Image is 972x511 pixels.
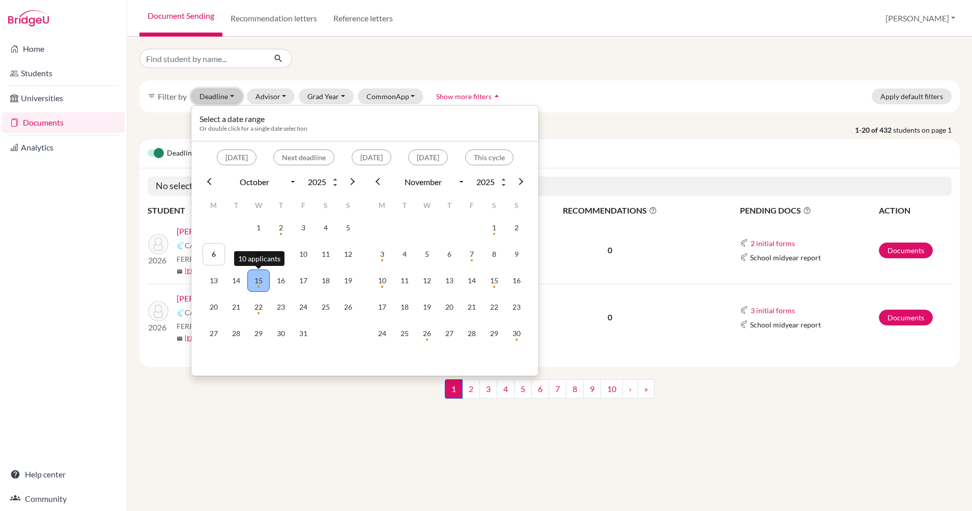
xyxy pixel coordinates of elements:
button: [DATE] [352,149,391,165]
td: 11 [393,269,416,292]
a: 8 [566,379,584,399]
a: › [622,379,638,399]
button: Deadline [191,88,243,104]
td: 26 [337,296,359,318]
a: [EMAIL_ADDRESS][DOMAIN_NAME] [185,334,287,343]
td: 22 [483,296,505,318]
th: F [292,194,315,217]
td: 19 [416,296,438,318]
a: Documents [2,112,125,133]
td: 21 [225,296,247,318]
td: 14 [225,269,247,292]
td: 15 [247,269,270,292]
a: Analytics [2,137,125,158]
h5: No selected deadline [148,176,952,196]
td: 10 [292,243,315,265]
td: 18 [315,269,337,292]
th: S [337,194,359,217]
td: 7 [225,243,247,265]
img: Chau, Alexander [148,301,168,321]
td: 20 [203,296,225,318]
span: School midyear report [750,252,821,263]
button: CommonApp [358,88,424,104]
td: 21 [461,296,483,318]
p: 0 [505,311,715,323]
th: S [483,194,505,217]
button: [DATE] [408,149,448,165]
p: 2026 [148,254,168,266]
th: M [203,194,225,217]
td: 26 [416,322,438,345]
td: 28 [225,322,247,345]
p: 0 [505,244,715,256]
td: 2 [270,217,292,239]
span: School midyear report [750,319,821,330]
th: S [315,194,337,217]
th: T [225,194,247,217]
td: 7 [461,243,483,265]
span: CAID 44569474 [185,307,237,318]
td: 25 [393,322,416,345]
td: 15 [483,269,505,292]
a: Help center [2,464,125,485]
td: 4 [315,217,337,239]
td: 30 [505,322,528,345]
button: Apply default filters [872,88,952,104]
img: Common App logo [740,306,748,314]
td: 6 [438,243,461,265]
img: Bui, Quang Hien (Henry) [148,234,168,254]
td: 12 [337,243,359,265]
td: 23 [505,296,528,318]
button: Show more filtersarrow_drop_up [427,88,510,104]
td: 20 [438,296,461,318]
td: 6 [203,243,225,265]
div: Deadline [191,105,539,376]
button: [PERSON_NAME] [881,9,960,28]
td: 10 [371,269,393,292]
div: 10 applicants [234,251,284,266]
td: 9 [505,243,528,265]
td: 17 [371,296,393,318]
td: 17 [292,269,315,292]
span: FERPA [177,254,226,264]
img: Bridge-U [8,10,49,26]
strong: 1-20 of 432 [855,125,893,135]
nav: ... [445,379,654,407]
a: 10 [601,379,623,399]
td: 30 [270,322,292,345]
a: Home [2,39,125,59]
td: 11 [315,243,337,265]
i: arrow_drop_up [492,91,502,101]
td: 27 [438,322,461,345]
th: W [247,194,270,217]
span: mail [177,336,183,342]
img: Common App logo [177,309,185,317]
button: 2 initial forms [750,237,795,249]
img: Common App logo [740,239,748,247]
a: Community [2,489,125,509]
img: Common App logo [740,320,748,328]
img: Common App logo [740,253,748,261]
td: 27 [203,322,225,345]
a: 9 [583,379,601,399]
span: Deadline view is on [167,147,228,160]
td: 1 [483,217,505,239]
a: 7 [549,379,566,399]
td: 16 [505,269,528,292]
td: 18 [393,296,416,318]
th: T [438,194,461,217]
a: [PERSON_NAME] [177,292,240,305]
td: 4 [393,243,416,265]
td: 29 [247,322,270,345]
td: 22 [247,296,270,318]
a: 3 [479,379,497,399]
th: T [393,194,416,217]
a: [EMAIL_ADDRESS][DOMAIN_NAME] [185,266,287,276]
td: 19 [337,269,359,292]
button: Advisor [247,88,295,104]
td: 14 [461,269,483,292]
td: 1 [247,217,270,239]
a: 6 [531,379,549,399]
span: FERPA [177,321,226,332]
a: Documents [879,310,933,325]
